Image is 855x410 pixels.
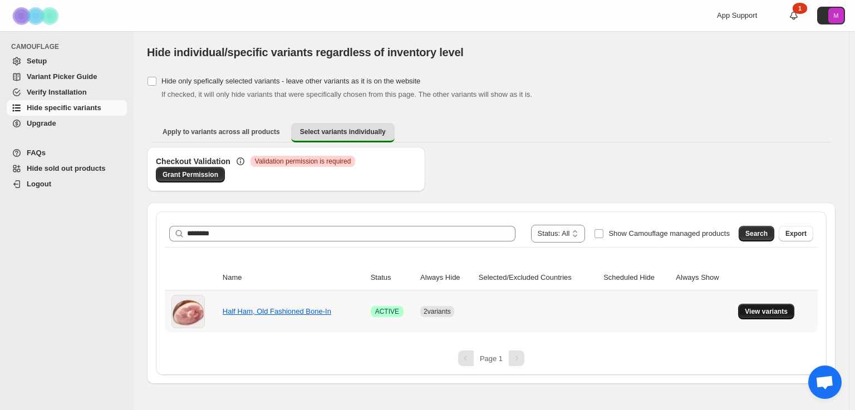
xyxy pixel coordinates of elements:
span: Logout [27,180,51,188]
span: Apply to variants across all products [163,127,280,136]
th: Selected/Excluded Countries [475,265,600,290]
a: FAQs [7,145,127,161]
a: Logout [7,176,127,192]
img: Half Ham, Old Fashioned Bone-In [171,295,205,328]
span: Hide sold out products [27,164,106,172]
button: Export [779,226,813,241]
button: View variants [738,304,794,319]
span: Show Camouflage managed products [608,229,730,238]
button: Select variants individually [291,123,395,142]
th: Status [367,265,417,290]
a: Verify Installation [7,85,127,100]
th: Scheduled Hide [600,265,672,290]
span: Hide only spefically selected variants - leave other variants as it is on the website [161,77,420,85]
a: Variant Picker Guide [7,69,127,85]
button: Search [739,226,774,241]
div: Select variants individually [147,147,836,384]
span: CAMOUFLAGE [11,42,128,51]
th: Name [219,265,367,290]
a: Hide sold out products [7,161,127,176]
a: 1 [788,10,799,21]
th: Always Hide [417,265,475,290]
span: Validation permission is required [255,157,351,166]
text: M [833,12,838,19]
span: Hide specific variants [27,103,101,112]
span: FAQs [27,149,46,157]
a: Half Ham, Old Fashioned Bone-In [223,307,331,315]
span: Variant Picker Guide [27,72,97,81]
div: 1 [793,3,807,14]
a: Hide specific variants [7,100,127,116]
span: Search [745,229,768,238]
button: Apply to variants across all products [154,123,289,141]
span: App Support [717,11,757,19]
span: 2 variants [424,308,451,315]
span: If checked, it will only hide variants that were specifically chosen from this page. The other va... [161,90,532,98]
span: Grant Permission [163,170,218,179]
span: Hide individual/specific variants regardless of inventory level [147,46,464,58]
span: Verify Installation [27,88,87,96]
span: View variants [745,307,788,316]
a: Upgrade [7,116,127,131]
span: ACTIVE [375,307,399,316]
span: Page 1 [480,354,503,363]
span: Upgrade [27,119,56,127]
nav: Pagination [165,350,818,366]
a: Grant Permission [156,167,225,182]
img: Camouflage [9,1,65,31]
span: Select variants individually [300,127,386,136]
div: Open chat [808,365,842,399]
button: Avatar with initials M [817,7,845,24]
span: Avatar with initials M [828,8,844,23]
a: Setup [7,53,127,69]
span: Setup [27,57,47,65]
th: Always Show [672,265,735,290]
h3: Checkout Validation [156,156,230,167]
span: Export [785,229,807,238]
